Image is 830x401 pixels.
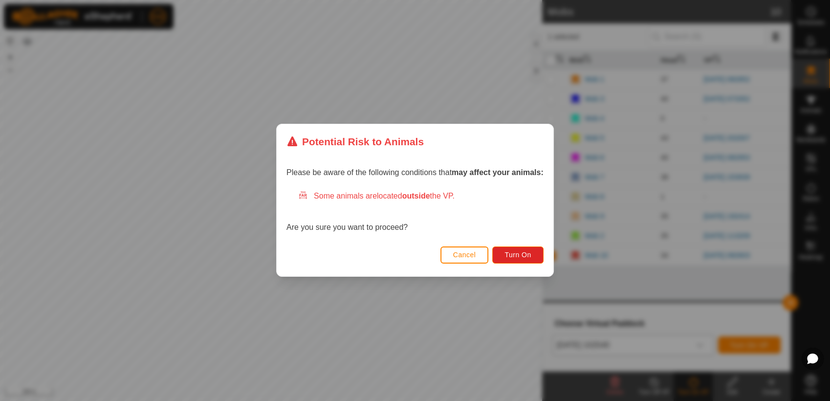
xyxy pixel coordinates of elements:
span: located the VP. [377,192,455,200]
span: Turn On [505,251,531,259]
strong: outside [402,192,430,200]
button: Turn On [493,246,544,264]
strong: may affect your animals: [452,169,544,177]
span: Cancel [453,251,476,259]
button: Cancel [440,246,489,264]
div: Are you sure you want to proceed? [286,191,544,234]
div: Some animals are [298,191,544,202]
span: Please be aware of the following conditions that [286,169,544,177]
div: Potential Risk to Animals [286,134,424,149]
